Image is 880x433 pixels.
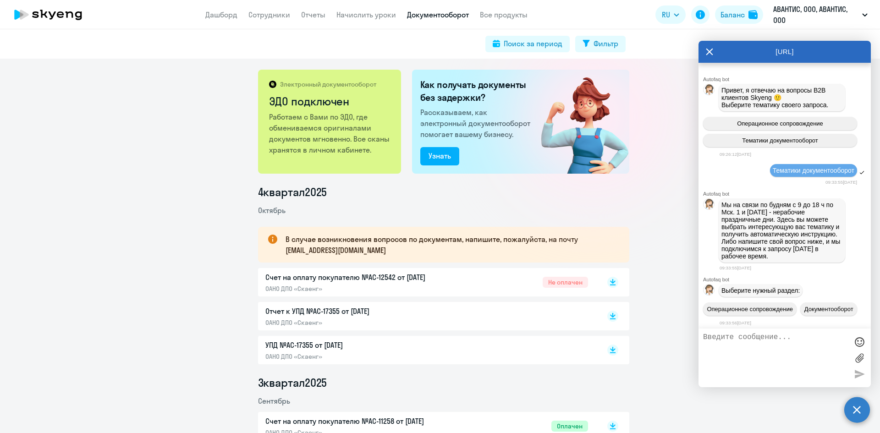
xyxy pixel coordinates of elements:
p: ОАНО ДПО «Скаенг» [265,318,458,327]
p: Рассказываем, как электронный документооборот помогает вашему бизнесу. [420,107,534,140]
img: bot avatar [704,199,715,212]
time: 09:26:12[DATE] [720,152,751,157]
img: balance [748,10,758,19]
li: 3 квартал 2025 [258,375,629,390]
p: АВАНТИС, ООО, АВАНТИС, ООО [773,4,858,26]
span: Тематики документооборот [742,137,818,144]
button: Операционное сопровождение [703,302,797,316]
a: УПД №AC-17355 от [DATE]ОАНО ДПО «Скаенг» [265,340,588,361]
span: Октябрь [258,206,286,215]
p: Работаем с Вами по ЭДО, где обмениваемся оригиналами документов мгновенно. Все сканы хранятся в л... [269,111,391,155]
p: Отчет к УПД №AC-17355 от [DATE] [265,306,458,317]
button: Балансbalance [715,5,763,24]
button: RU [655,5,686,24]
span: Выберите нужный раздел: [721,287,800,294]
div: Баланс [720,9,745,20]
button: Тематики документооборот [703,134,857,147]
div: Поиск за период [504,38,562,49]
span: Сентябрь [258,396,290,406]
p: В случае возникновения вопросов по документам, напишите, пожалуйста, на почту [EMAIL_ADDRESS][DOM... [286,234,613,256]
div: Фильтр [594,38,618,49]
span: RU [662,9,670,20]
button: Операционное сопровождение [703,117,857,130]
div: Autofaq bot [703,277,871,282]
button: Документооборот [800,302,857,316]
button: Фильтр [575,36,626,52]
time: 09:33:56[DATE] [720,320,751,325]
div: Autofaq bot [703,191,871,197]
span: Не оплачен [543,277,588,288]
span: Мы на связи по будням с 9 до 18 ч по Мск. 1 и [DATE] - нерабочие праздничные дни. Здесь вы можете... [721,201,842,260]
span: Привет, я отвечаю на вопросы B2B клиентов Skyeng 🙂 Выберите тематику своего запроса. [721,87,829,109]
a: Документооборот [407,10,469,19]
a: Начислить уроки [336,10,396,19]
p: Электронный документооборот [280,80,376,88]
span: Документооборот [804,306,853,312]
p: ОАНО ДПО «Скаенг» [265,352,458,361]
span: Тематики документооборот [773,167,854,174]
span: Операционное сопровождение [707,306,793,312]
button: АВАНТИС, ООО, АВАНТИС, ООО [769,4,872,26]
a: Отчет к УПД №AC-17355 от [DATE]ОАНО ДПО «Скаенг» [265,306,588,327]
a: Отчеты [301,10,325,19]
li: 4 квартал 2025 [258,185,629,199]
a: Дашборд [205,10,237,19]
button: Поиск за период [485,36,570,52]
span: Оплачен [551,421,588,432]
h2: ЭДО подключен [269,94,391,109]
p: ОАНО ДПО «Скаенг» [265,285,458,293]
time: 09:33:55[DATE] [825,180,857,185]
a: Сотрудники [248,10,290,19]
button: Узнать [420,147,459,165]
a: Все продукты [480,10,528,19]
img: bot avatar [704,285,715,298]
a: Счет на оплату покупателю №AC-12542 от [DATE]ОАНО ДПО «Скаенг»Не оплачен [265,272,588,293]
h2: Как получать документы без задержки? [420,78,534,104]
img: bot avatar [704,84,715,98]
time: 09:33:55[DATE] [720,265,751,270]
div: Узнать [429,150,451,161]
img: connected [526,70,629,174]
p: Счет на оплату покупателю №AC-11258 от [DATE] [265,416,458,427]
p: Счет на оплату покупателю №AC-12542 от [DATE] [265,272,458,283]
label: Лимит 10 файлов [852,351,866,365]
div: Autofaq bot [703,77,871,82]
span: Операционное сопровождение [737,120,823,127]
p: УПД №AC-17355 от [DATE] [265,340,458,351]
